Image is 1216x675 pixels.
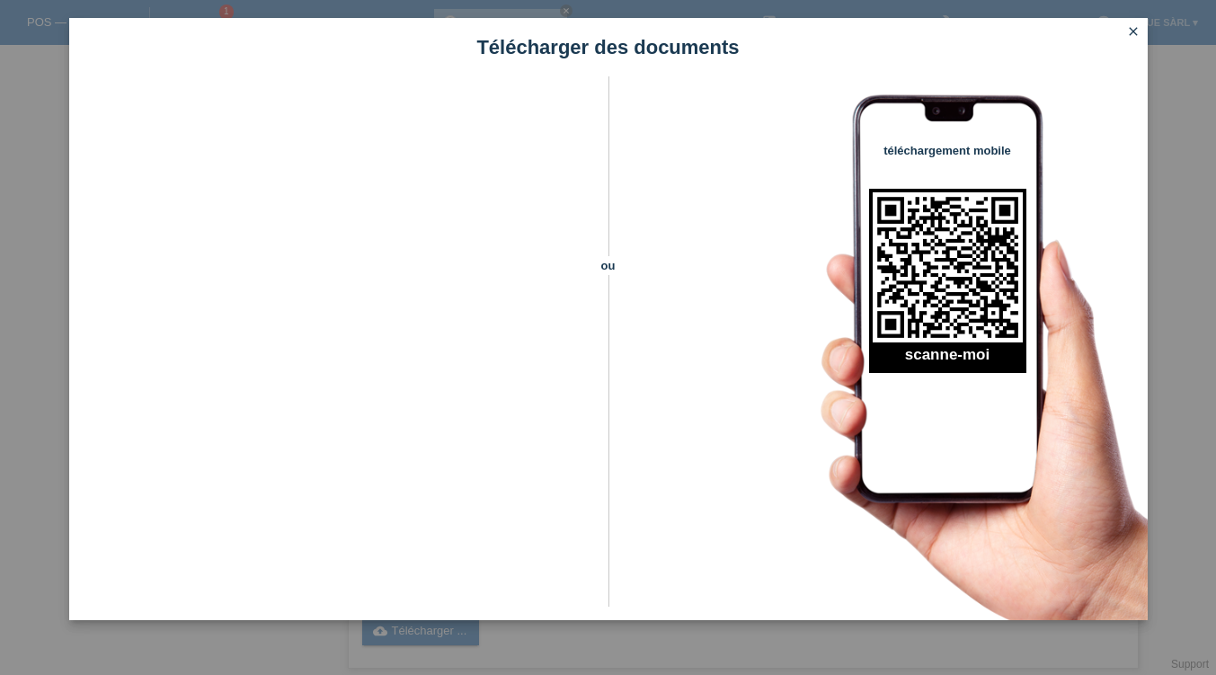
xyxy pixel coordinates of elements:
[1126,24,1141,39] i: close
[869,346,1026,373] h2: scanne-moi
[69,36,1148,58] h1: Télécharger des documents
[577,256,640,275] span: ou
[869,144,1026,157] h4: téléchargement mobile
[1122,22,1145,43] a: close
[96,121,577,571] iframe: Upload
